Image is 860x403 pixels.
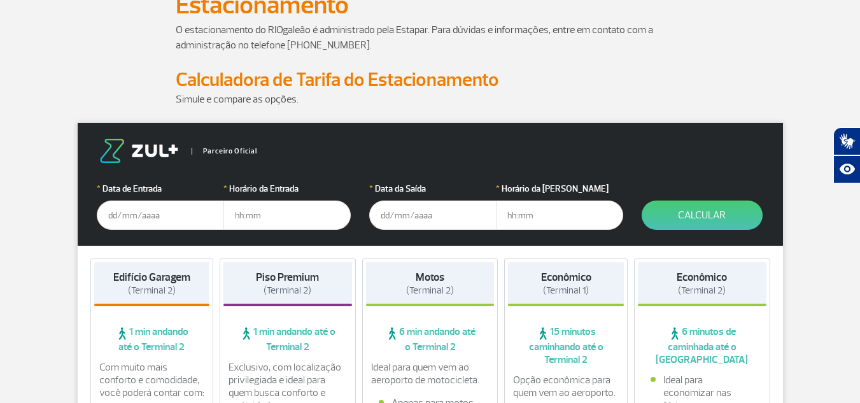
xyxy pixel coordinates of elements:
[543,285,589,297] span: (Terminal 1)
[264,285,311,297] span: (Terminal 2)
[369,201,497,230] input: dd/mm/aaaa
[128,285,176,297] span: (Terminal 2)
[113,271,190,284] strong: Edifício Garagem
[833,127,860,155] button: Abrir tradutor de língua de sinais.
[99,361,205,399] p: Com muito mais conforto e comodidade, você poderá contar com:
[97,182,224,195] label: Data de Entrada
[833,155,860,183] button: Abrir recursos assistivos.
[677,271,727,284] strong: Econômico
[638,325,766,366] span: 6 minutos de caminhada até o [GEOGRAPHIC_DATA]
[642,201,763,230] button: Calcular
[541,271,591,284] strong: Econômico
[508,325,624,366] span: 15 minutos caminhando até o Terminal 2
[256,271,319,284] strong: Piso Premium
[496,201,623,230] input: hh:mm
[406,285,454,297] span: (Terminal 2)
[223,182,351,195] label: Horário da Entrada
[678,285,726,297] span: (Terminal 2)
[369,182,497,195] label: Data da Saída
[97,139,181,163] img: logo-zul.png
[192,148,257,155] span: Parceiro Oficial
[513,374,619,399] p: Opção econômica para quem vem ao aeroporto.
[366,325,495,353] span: 6 min andando até o Terminal 2
[94,325,210,353] span: 1 min andando até o Terminal 2
[176,68,685,92] h2: Calculadora de Tarifa do Estacionamento
[416,271,444,284] strong: Motos
[371,361,490,386] p: Ideal para quem vem ao aeroporto de motocicleta.
[496,182,623,195] label: Horário da [PERSON_NAME]
[223,325,352,353] span: 1 min andando até o Terminal 2
[833,127,860,183] div: Plugin de acessibilidade da Hand Talk.
[176,92,685,107] p: Simule e compare as opções.
[223,201,351,230] input: hh:mm
[97,201,224,230] input: dd/mm/aaaa
[176,22,685,53] p: O estacionamento do RIOgaleão é administrado pela Estapar. Para dúvidas e informações, entre em c...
